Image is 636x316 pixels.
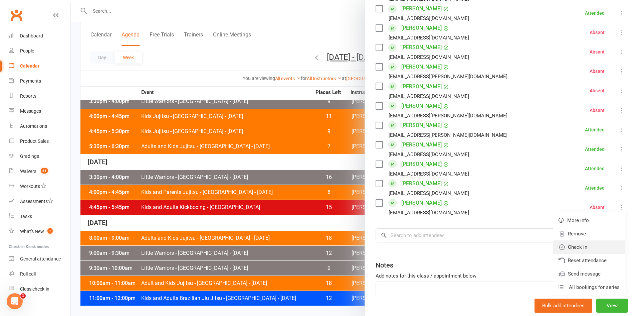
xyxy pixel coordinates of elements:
a: Reset attendance [553,254,625,267]
div: [EMAIL_ADDRESS][PERSON_NAME][DOMAIN_NAME] [389,131,507,139]
div: [EMAIL_ADDRESS][DOMAIN_NAME] [389,189,469,198]
div: [EMAIL_ADDRESS][DOMAIN_NAME] [389,208,469,217]
div: Workouts [20,184,40,189]
div: Attended [585,147,605,151]
div: Absent [590,108,605,113]
a: [PERSON_NAME] [401,101,442,111]
a: All bookings for series [553,281,625,294]
a: [PERSON_NAME] [401,159,442,170]
div: Absent [590,205,605,210]
a: Workouts [9,179,70,194]
a: Tasks [9,209,70,224]
a: Roll call [9,267,70,282]
div: [EMAIL_ADDRESS][PERSON_NAME][DOMAIN_NAME] [389,111,507,120]
div: [EMAIL_ADDRESS][DOMAIN_NAME] [389,14,469,23]
span: 1 [47,228,53,234]
div: [EMAIL_ADDRESS][DOMAIN_NAME] [389,170,469,178]
div: Payments [20,78,41,84]
a: Product Sales [9,134,70,149]
a: Automations [9,119,70,134]
div: Roll call [20,271,36,277]
div: People [20,48,34,54]
a: [PERSON_NAME] [401,23,442,33]
a: [PERSON_NAME] [401,62,442,72]
a: Remove [553,227,625,240]
div: General attendance [20,256,61,261]
a: Waivers 54 [9,164,70,179]
div: Assessments [20,199,53,204]
a: [PERSON_NAME] [401,139,442,150]
div: Absent [590,30,605,35]
a: [PERSON_NAME] [401,42,442,53]
div: Reports [20,93,36,99]
div: Dashboard [20,33,43,38]
a: Send message [553,267,625,281]
a: [PERSON_NAME] [401,3,442,14]
a: Check in [553,240,625,254]
a: General attendance kiosk mode [9,251,70,267]
span: 54 [41,168,48,174]
a: Dashboard [9,28,70,43]
a: More info [553,214,625,227]
span: All bookings for series [569,283,620,291]
div: Attended [585,166,605,171]
a: Payments [9,74,70,89]
a: Messages [9,104,70,119]
div: Class check-in [20,286,49,292]
div: [EMAIL_ADDRESS][DOMAIN_NAME] [389,53,469,62]
button: View [596,299,628,313]
div: [EMAIL_ADDRESS][DOMAIN_NAME] [389,150,469,159]
div: Product Sales [20,138,49,144]
div: Gradings [20,153,39,159]
span: 1 [20,293,26,299]
a: What's New1 [9,224,70,239]
a: [PERSON_NAME] [401,81,442,92]
div: [EMAIL_ADDRESS][DOMAIN_NAME] [389,33,469,42]
div: Attended [585,11,605,15]
div: Add notes for this class / appointment below [376,272,625,280]
div: Tasks [20,214,32,219]
div: Messages [20,108,41,114]
div: What's New [20,229,44,234]
button: Bulk add attendees [535,299,592,313]
div: [EMAIL_ADDRESS][DOMAIN_NAME] [389,92,469,101]
a: Class kiosk mode [9,282,70,297]
a: [PERSON_NAME] [401,120,442,131]
a: Gradings [9,149,70,164]
div: Attended [585,186,605,190]
iframe: Intercom live chat [7,293,23,309]
a: Clubworx [8,7,25,23]
div: Absent [590,88,605,93]
div: Attended [585,127,605,132]
div: Waivers [20,169,36,174]
a: Calendar [9,59,70,74]
div: Calendar [20,63,39,69]
a: [PERSON_NAME] [401,178,442,189]
a: [PERSON_NAME] [401,198,442,208]
a: People [9,43,70,59]
a: Reports [9,89,70,104]
div: [EMAIL_ADDRESS][PERSON_NAME][DOMAIN_NAME] [389,72,507,81]
div: Absent [590,69,605,74]
span: More info [567,216,589,224]
div: Absent [590,49,605,54]
div: Automations [20,123,47,129]
input: Search to add attendees [376,228,625,242]
a: Assessments [9,194,70,209]
div: Notes [376,260,393,270]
